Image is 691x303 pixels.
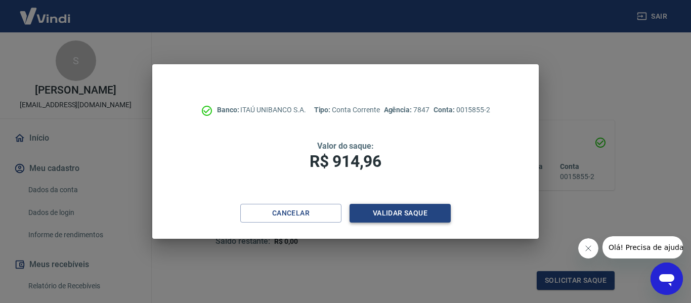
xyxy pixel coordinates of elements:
[384,105,429,115] p: 7847
[310,152,381,171] span: R$ 914,96
[384,106,414,114] span: Agência:
[434,106,456,114] span: Conta:
[350,204,451,223] button: Validar saque
[317,141,374,151] span: Valor do saque:
[434,105,490,115] p: 0015855-2
[651,263,683,295] iframe: Botão para abrir a janela de mensagens
[217,105,306,115] p: ITAÚ UNIBANCO S.A.
[240,204,341,223] button: Cancelar
[578,238,598,258] iframe: Fechar mensagem
[314,105,380,115] p: Conta Corrente
[217,106,241,114] span: Banco:
[314,106,332,114] span: Tipo:
[602,236,683,258] iframe: Mensagem da empresa
[6,7,85,15] span: Olá! Precisa de ajuda?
